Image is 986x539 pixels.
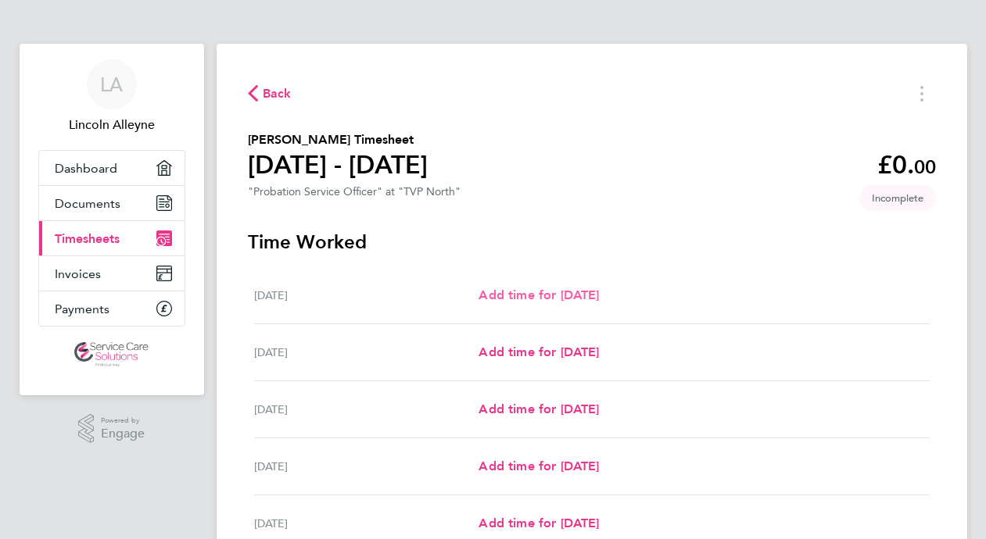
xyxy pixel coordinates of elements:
[248,185,461,198] div: "Probation Service Officer" at "TVP North"
[859,185,936,211] span: This timesheet is Incomplete.
[479,402,599,416] span: Add time for [DATE]
[248,130,428,149] h2: [PERSON_NAME] Timesheet
[248,84,292,103] button: Back
[479,344,599,359] span: Add time for [DATE]
[39,186,185,220] a: Documents
[55,302,109,316] span: Payments
[248,149,428,180] h1: [DATE] - [DATE]
[254,457,479,476] div: [DATE]
[100,74,123,95] span: LA
[55,161,117,176] span: Dashboard
[479,516,599,530] span: Add time for [DATE]
[479,286,599,305] a: Add time for [DATE]
[908,81,936,105] button: Timesheets Menu
[254,286,479,305] div: [DATE]
[55,266,101,281] span: Invoices
[39,221,185,255] a: Timesheets
[39,256,185,291] a: Invoices
[479,514,599,533] a: Add time for [DATE]
[479,457,599,476] a: Add time for [DATE]
[101,414,145,427] span: Powered by
[101,427,145,441] span: Engage
[914,155,936,178] span: 00
[20,44,204,395] nav: Main navigation
[38,116,185,134] span: Lincoln Alleyne
[74,342,148,367] img: servicecare-logo-retina.png
[479,287,599,302] span: Add time for [DATE]
[254,514,479,533] div: [DATE]
[479,400,599,419] a: Add time for [DATE]
[55,196,120,211] span: Documents
[39,291,185,326] a: Payments
[254,343,479,362] div: [DATE]
[479,459,599,473] span: Add time for [DATE]
[38,342,185,367] a: Go to home page
[38,59,185,134] a: LALincoln Alleyne
[78,414,145,444] a: Powered byEngage
[263,84,292,103] span: Back
[254,400,479,419] div: [DATE]
[39,151,185,185] a: Dashboard
[248,230,936,255] h3: Time Worked
[479,343,599,362] a: Add time for [DATE]
[877,150,936,180] app-decimal: £0.
[55,231,120,246] span: Timesheets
